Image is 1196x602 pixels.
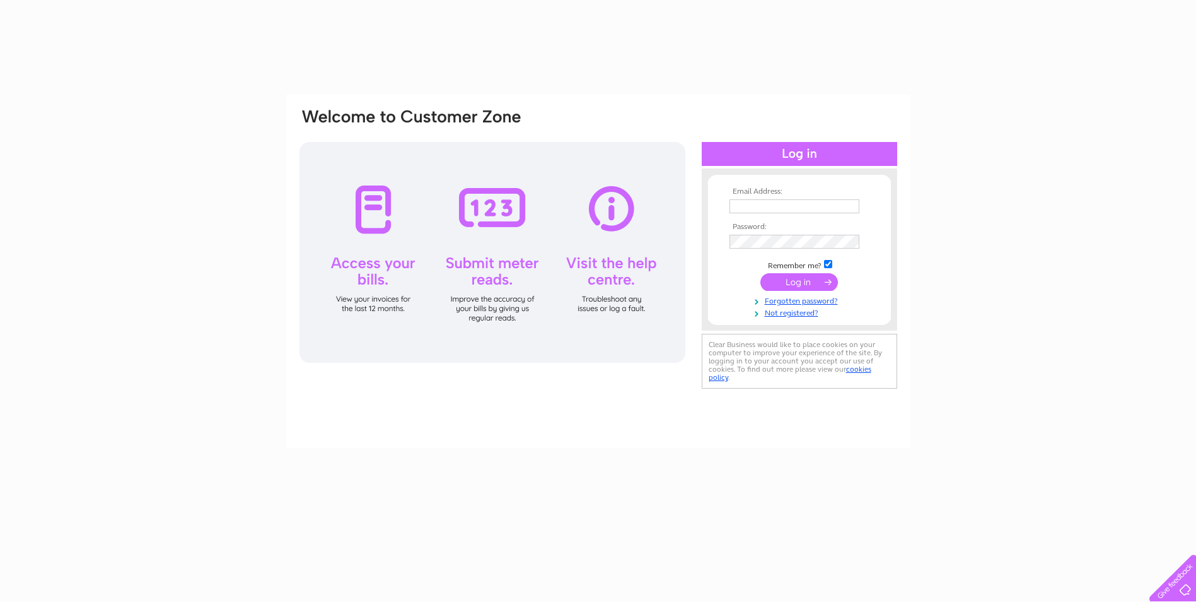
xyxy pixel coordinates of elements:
[726,223,873,232] th: Password:
[729,306,873,318] a: Not registered?
[726,187,873,196] th: Email Address:
[760,273,838,291] input: Submit
[729,294,873,306] a: Forgotten password?
[709,365,871,382] a: cookies policy
[726,258,873,271] td: Remember me?
[702,334,897,389] div: Clear Business would like to place cookies on your computer to improve your experience of the sit...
